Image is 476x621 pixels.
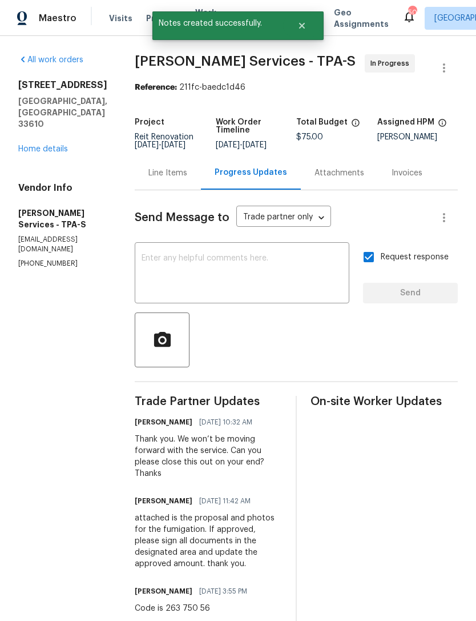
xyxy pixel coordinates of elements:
[310,396,458,407] span: On-site Worker Updates
[236,209,331,227] div: Trade partner only
[199,586,247,597] span: [DATE] 3:55 PM
[18,259,107,269] p: [PHONE_NUMBER]
[18,95,107,130] h5: [GEOGRAPHIC_DATA], [GEOGRAPHIC_DATA] 33610
[135,141,185,149] span: -
[135,586,192,597] h6: [PERSON_NAME]
[18,207,107,230] h5: [PERSON_NAME] Services - TPA-S
[39,13,76,24] span: Maestro
[18,145,68,153] a: Home details
[195,7,224,30] span: Work Orders
[392,167,422,179] div: Invoices
[135,396,282,407] span: Trade Partner Updates
[18,235,107,254] p: [EMAIL_ADDRESS][DOMAIN_NAME]
[216,141,240,149] span: [DATE]
[135,82,458,93] div: 211fc-baedc1d46
[18,56,83,64] a: All work orders
[377,118,434,126] h5: Assigned HPM
[314,167,364,179] div: Attachments
[135,83,177,91] b: Reference:
[18,182,107,194] h4: Vendor Info
[381,251,449,263] span: Request response
[135,141,159,149] span: [DATE]
[146,13,181,24] span: Projects
[135,512,282,570] div: attached is the proposal and photos for the fumigation. If approved, please sign all documents in...
[135,54,356,68] span: [PERSON_NAME] Services - TPA-S
[351,118,360,133] span: The total cost of line items that have been proposed by Opendoor. This sum includes line items th...
[135,495,192,507] h6: [PERSON_NAME]
[215,167,287,178] div: Progress Updates
[216,118,297,134] h5: Work Order Timeline
[283,14,321,37] button: Close
[18,79,107,91] h2: [STREET_ADDRESS]
[135,416,192,428] h6: [PERSON_NAME]
[370,58,414,69] span: In Progress
[109,13,132,24] span: Visits
[243,141,267,149] span: [DATE]
[148,167,187,179] div: Line Items
[334,7,389,30] span: Geo Assignments
[135,212,229,223] span: Send Message to
[296,118,348,126] h5: Total Budget
[438,118,447,133] span: The hpm assigned to this work order.
[135,118,164,126] h5: Project
[199,416,252,428] span: [DATE] 10:32 AM
[377,133,458,141] div: [PERSON_NAME]
[296,133,323,141] span: $75.00
[408,7,416,18] div: 50
[135,603,254,614] div: Code is 263 750 56
[199,495,251,507] span: [DATE] 11:42 AM
[162,141,185,149] span: [DATE]
[135,133,193,149] span: Reit Renovation
[216,141,267,149] span: -
[135,434,282,479] div: Thank you. We won’t be moving forward with the service. Can you please close this out on your end...
[152,11,283,35] span: Notes created successfully.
